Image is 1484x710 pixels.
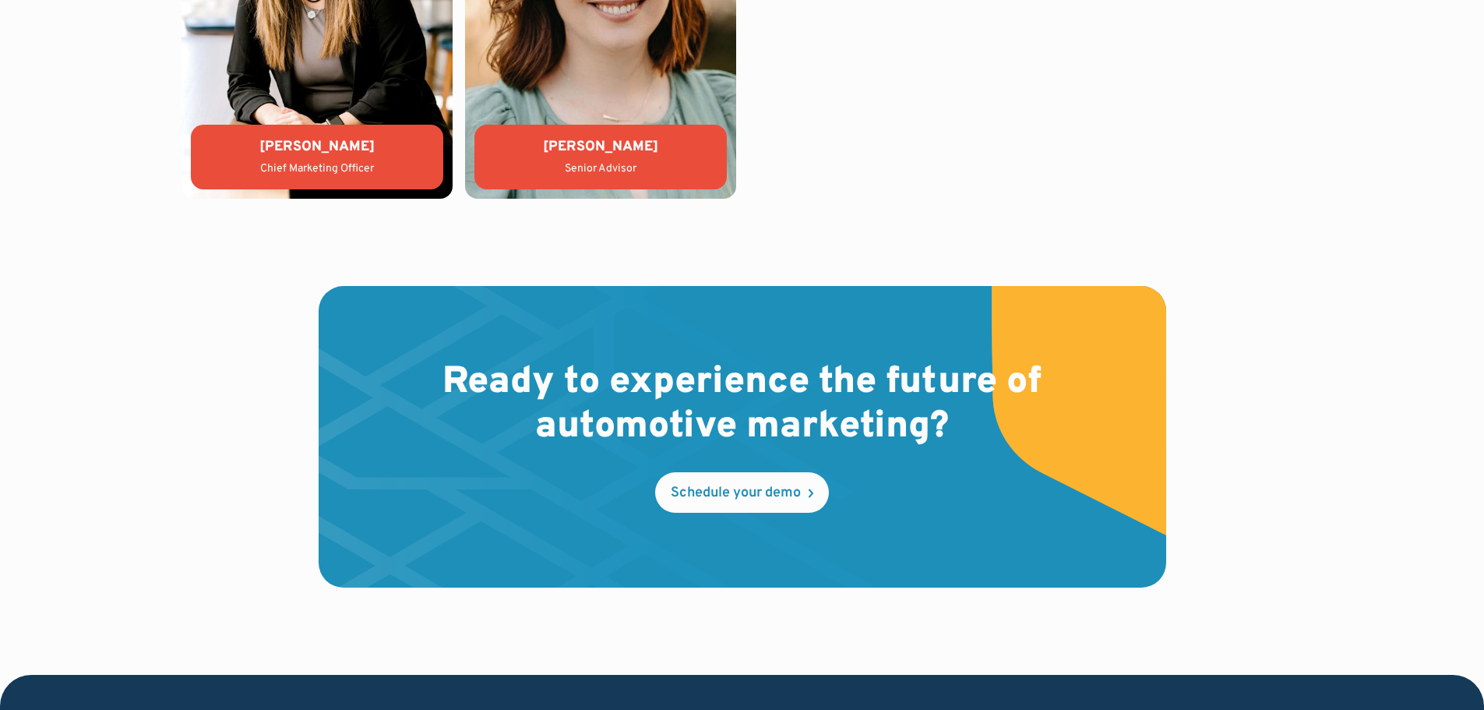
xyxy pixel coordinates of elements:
[203,161,431,177] div: Chief Marketing Officer
[418,361,1066,450] h2: Ready to experience the future of automotive marketing?
[203,137,431,157] div: [PERSON_NAME]
[487,161,714,177] div: Senior Advisor
[655,472,829,513] a: Schedule your demo
[671,486,801,500] div: Schedule your demo
[487,137,714,157] div: [PERSON_NAME]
